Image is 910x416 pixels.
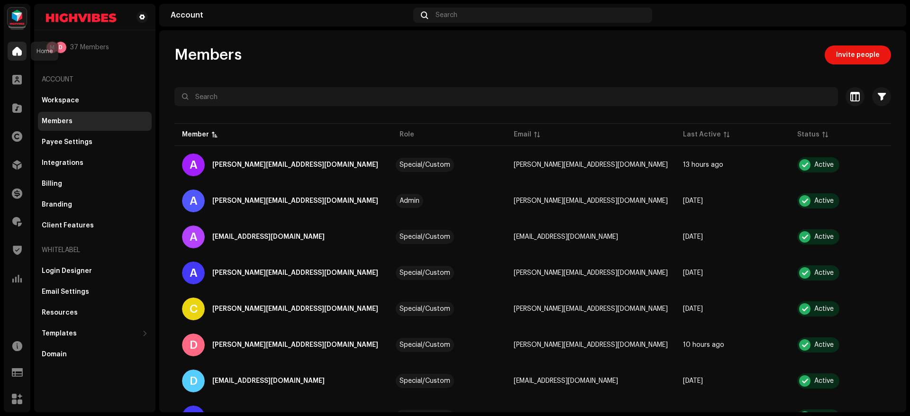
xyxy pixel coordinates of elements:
button: Invite people [825,45,891,64]
span: anderson@highvibesdistro.com [514,270,668,276]
div: C [182,298,205,320]
div: anderson@highvibesdistro.com [212,267,378,279]
div: dasamoah@highvibesdistro.com [212,375,325,387]
div: carlos@highvibesdistro.com [212,303,378,315]
div: Special/Custom [400,342,450,348]
img: 94ca2371-0b49-4ecc-bbe7-55fea9fd24fd [880,8,895,23]
div: Resources [42,309,78,317]
div: Email [514,130,531,139]
span: Special/Custom [400,234,499,240]
div: amuah@highvibesdistro.com [212,231,325,243]
re-m-nav-item: Client Features [38,216,152,235]
re-m-nav-item: Integrations [38,154,152,172]
img: d4093022-bcd4-44a3-a5aa-2cc358ba159b [42,11,121,23]
span: One week ago [683,306,703,312]
div: Member [182,130,209,139]
span: 3 weeks ago [683,270,703,276]
re-a-nav-header: Whitelabel [38,239,152,262]
span: Special/Custom [400,342,499,348]
span: One day ago [683,198,703,204]
img: 94ca2371-0b49-4ecc-bbe7-55fea9fd24fd [38,42,49,53]
span: Admin [400,198,499,204]
re-m-nav-item: Branding [38,195,152,214]
span: 37 Members [70,44,109,51]
div: Status [797,130,819,139]
div: Account [171,11,409,19]
div: Login Designer [42,267,92,275]
div: Special/Custom [400,162,450,168]
div: A [182,154,205,176]
div: Branding [42,201,72,208]
span: amuah@highvibesdistro.com [514,234,618,240]
re-a-nav-header: Account [38,68,152,91]
div: Active [814,162,834,168]
re-m-nav-item: Resources [38,303,152,322]
div: Templates [42,330,77,337]
div: Active [814,306,834,312]
re-m-nav-item: Domain [38,345,152,364]
div: A [182,262,205,284]
div: Active [814,378,834,384]
div: Workspace [42,97,79,104]
div: D [182,334,205,356]
div: Integrations [42,159,83,167]
span: Members [174,45,242,64]
span: Invite people [836,45,880,64]
span: One month ago [683,234,703,240]
input: Search [174,87,838,106]
div: Special/Custom [400,306,450,312]
span: dasamoah@highvibesdistro.com [514,378,618,384]
span: Special/Custom [400,270,499,276]
span: daniel@highvibesdistro.com [514,342,668,348]
re-m-nav-item: Members [38,112,152,131]
span: Special/Custom [400,306,499,312]
span: allen@highvibesdistribution.com [514,198,668,204]
div: Domain [42,351,67,358]
div: abdulai@highvibesdistro.com [212,159,378,171]
re-m-nav-item: Email Settings [38,282,152,301]
div: A [182,226,205,248]
div: Active [814,234,834,240]
div: Active [814,342,834,348]
div: A [182,190,205,212]
div: Client Features [42,222,94,229]
span: Special/Custom [400,378,499,384]
div: Payee Settings [42,138,92,146]
span: Special/Custom [400,162,499,168]
span: abdulai@highvibesdistro.com [514,162,668,168]
div: allen@highvibesdistribution.com [212,195,378,207]
div: Special/Custom [400,270,450,276]
span: Search [436,11,457,19]
div: D [182,370,205,392]
re-m-nav-item: Billing [38,174,152,193]
div: M [46,42,58,53]
div: daniel@highvibesdistro.com [212,339,378,351]
re-m-nav-item: Login Designer [38,262,152,280]
div: Members [42,118,73,125]
span: 13 hours ago [683,162,723,168]
div: Billing [42,180,62,188]
div: Email Settings [42,288,89,296]
span: carlos@highvibesdistro.com [514,306,668,312]
re-m-nav-dropdown: Templates [38,324,152,343]
re-m-nav-item: Payee Settings [38,133,152,152]
img: feab3aad-9b62-475c-8caf-26f15a9573ee [8,8,27,27]
re-m-nav-item: Workspace [38,91,152,110]
div: Special/Custom [400,378,450,384]
div: D [55,42,66,53]
div: Active [814,270,834,276]
div: Active [814,198,834,204]
div: Admin [400,198,419,204]
div: Last Active [683,130,721,139]
span: 10 hours ago [683,342,724,348]
div: Special/Custom [400,234,450,240]
span: One month ago [683,378,703,384]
